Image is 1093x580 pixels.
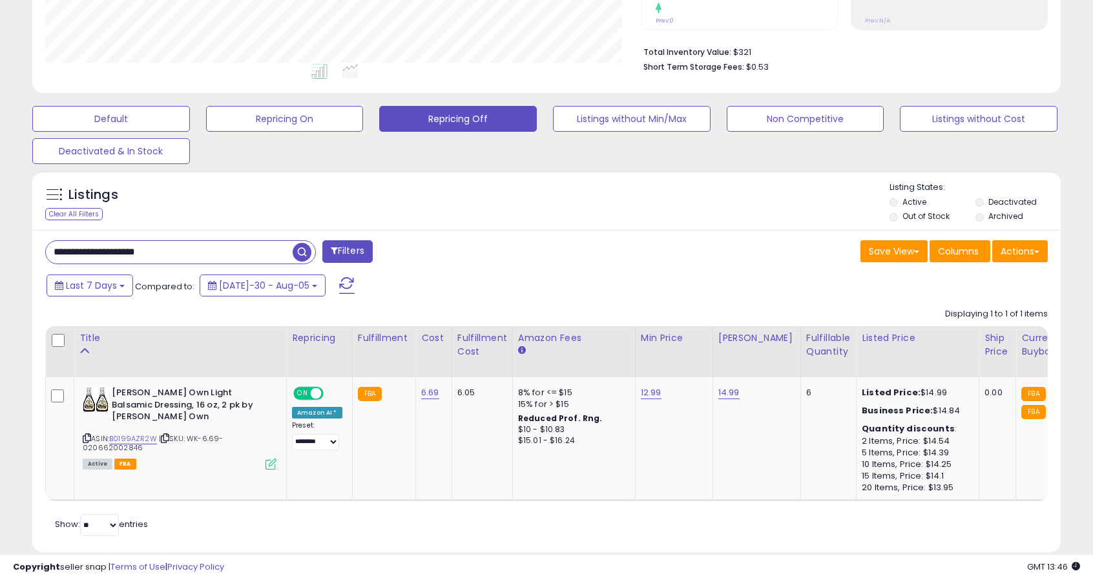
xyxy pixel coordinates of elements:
[862,404,933,417] b: Business Price:
[322,388,342,399] span: OFF
[292,407,342,419] div: Amazon AI *
[358,331,410,345] div: Fulfillment
[206,106,364,132] button: Repricing On
[1021,387,1045,401] small: FBA
[518,435,625,446] div: $15.01 - $16.24
[641,331,707,345] div: Min Price
[518,345,526,357] small: Amazon Fees.
[984,387,1006,399] div: 0.00
[865,17,890,25] small: Prev: N/A
[862,447,969,459] div: 5 Items, Price: $14.39
[862,423,969,435] div: :
[988,196,1037,207] label: Deactivated
[518,387,625,399] div: 8% for <= $15
[518,424,625,435] div: $10 - $10.83
[727,106,884,132] button: Non Competitive
[746,61,769,73] span: $0.53
[457,387,503,399] div: 6.05
[656,17,674,25] small: Prev: 0
[32,106,190,132] button: Default
[379,106,537,132] button: Repricing Off
[718,386,740,399] a: 14.99
[902,211,950,222] label: Out of Stock
[55,518,148,530] span: Show: entries
[292,421,342,450] div: Preset:
[930,240,990,262] button: Columns
[1021,405,1045,419] small: FBA
[860,240,928,262] button: Save View
[79,331,281,345] div: Title
[641,386,661,399] a: 12.99
[862,331,973,345] div: Listed Price
[862,405,969,417] div: $14.84
[135,280,194,293] span: Compared to:
[718,331,795,345] div: [PERSON_NAME]
[292,331,347,345] div: Repricing
[47,274,133,296] button: Last 7 Days
[32,138,190,164] button: Deactivated & In Stock
[553,106,711,132] button: Listings without Min/Max
[938,245,979,258] span: Columns
[945,308,1048,320] div: Displaying 1 to 1 of 1 items
[83,433,223,453] span: | SKU: WK-6.69-020662002846
[862,459,969,470] div: 10 Items, Price: $14.25
[643,43,1038,59] li: $321
[806,331,851,358] div: Fulfillable Quantity
[862,435,969,447] div: 2 Items, Price: $14.54
[219,279,309,292] span: [DATE]-30 - Aug-05
[114,459,136,470] span: FBA
[167,561,224,573] a: Privacy Policy
[862,386,921,399] b: Listed Price:
[83,459,112,470] span: All listings currently available for purchase on Amazon
[1021,331,1088,358] div: Current Buybox Price
[643,47,731,57] b: Total Inventory Value:
[862,470,969,482] div: 15 Items, Price: $14.1
[900,106,1057,132] button: Listings without Cost
[110,561,165,573] a: Terms of Use
[421,386,439,399] a: 6.69
[518,331,630,345] div: Amazon Fees
[643,61,744,72] b: Short Term Storage Fees:
[112,387,269,426] b: [PERSON_NAME] Own Light Balsamic Dressing, 16 oz, 2 pk by [PERSON_NAME] Own
[806,387,846,399] div: 6
[992,240,1048,262] button: Actions
[457,331,507,358] div: Fulfillment Cost
[984,331,1010,358] div: Ship Price
[13,561,60,573] strong: Copyright
[862,387,969,399] div: $14.99
[322,240,373,263] button: Filters
[66,279,117,292] span: Last 7 Days
[902,196,926,207] label: Active
[200,274,326,296] button: [DATE]-30 - Aug-05
[358,387,382,401] small: FBA
[862,482,969,493] div: 20 Items, Price: $13.95
[13,561,224,574] div: seller snap | |
[1027,561,1080,573] span: 2025-08-13 13:46 GMT
[295,388,311,399] span: ON
[421,331,446,345] div: Cost
[518,399,625,410] div: 15% for > $15
[862,422,955,435] b: Quantity discounts
[890,181,1060,194] p: Listing States:
[109,433,157,444] a: B0199AZR2W
[518,413,603,424] b: Reduced Prof. Rng.
[68,186,118,204] h5: Listings
[988,211,1023,222] label: Archived
[83,387,109,412] img: 51Jz2WpuJJL._SL40_.jpg
[45,208,103,220] div: Clear All Filters
[83,387,276,468] div: ASIN:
